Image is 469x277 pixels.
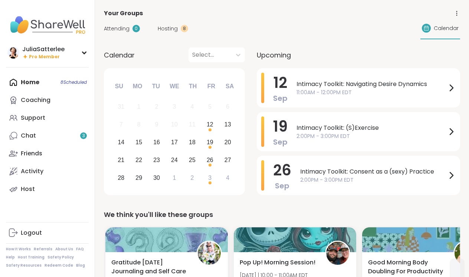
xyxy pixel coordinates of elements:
div: JuliaSatterlee [22,45,65,53]
span: Sep [273,137,288,147]
div: 18 [189,137,196,147]
div: Choose Saturday, September 13th, 2025 [220,117,236,133]
div: Mo [129,78,145,95]
div: Tu [148,78,164,95]
div: 1 [137,102,141,112]
div: Choose Tuesday, September 16th, 2025 [149,135,165,151]
div: Logout [21,229,42,237]
div: 2 [155,102,158,112]
div: Not available Thursday, September 11th, 2025 [184,117,200,133]
img: Dom_F [326,242,349,265]
div: 8 [137,119,141,129]
a: Help [6,255,15,260]
div: Choose Monday, September 22nd, 2025 [131,152,147,168]
div: 24 [171,155,178,165]
div: Not available Sunday, September 7th, 2025 [113,117,129,133]
div: Choose Thursday, September 18th, 2025 [184,135,200,151]
div: Not available Monday, September 1st, 2025 [131,99,147,115]
div: Coaching [21,96,50,104]
div: 22 [135,155,142,165]
div: 8 [181,25,188,32]
span: Intimacy Toolkit: Consent as a (sexy) Practice [300,167,447,176]
div: Choose Saturday, October 4th, 2025 [220,170,236,186]
div: Activity [21,167,43,175]
img: JuliaSatterlee [7,47,19,59]
div: Not available Thursday, September 4th, 2025 [184,99,200,115]
span: 2:00PM - 3:00PM EDT [300,176,447,184]
span: 3 [82,133,85,139]
div: Choose Sunday, September 28th, 2025 [113,170,129,186]
div: 0 [132,25,140,32]
span: Calendar [434,24,459,32]
div: Not available Friday, September 5th, 2025 [202,99,218,115]
div: Chat [21,132,36,140]
div: We [166,78,183,95]
div: 27 [224,155,231,165]
div: Not available Tuesday, September 2nd, 2025 [149,99,165,115]
span: 2:00PM - 3:00PM EDT [296,132,447,140]
img: ShareWell Nav Logo [6,12,89,38]
div: 11 [189,119,196,129]
div: Choose Tuesday, September 30th, 2025 [149,170,165,186]
span: Pro Member [29,54,60,60]
div: 5 [208,102,211,112]
span: Intimacy Toolkit: Navigating Desire Dynamics [296,80,447,89]
a: Blog [76,263,85,268]
div: 14 [118,137,124,147]
div: Choose Friday, October 3rd, 2025 [202,170,218,186]
div: 3 [173,102,176,112]
div: 2 [190,173,194,183]
div: 6 [226,102,229,112]
div: Su [111,78,127,95]
div: Choose Friday, September 12th, 2025 [202,117,218,133]
div: 3 [208,173,211,183]
span: 19 [273,116,288,137]
div: 19 [207,137,213,147]
div: 31 [118,102,124,112]
div: Choose Thursday, October 2nd, 2025 [184,170,200,186]
a: Referrals [34,247,52,252]
a: Safety Resources [6,263,42,268]
div: Choose Saturday, September 27th, 2025 [220,152,236,168]
div: Not available Sunday, August 31st, 2025 [113,99,129,115]
div: Not available Tuesday, September 9th, 2025 [149,117,165,133]
div: 15 [135,137,142,147]
div: Th [185,78,201,95]
a: How It Works [6,247,31,252]
span: Sep [275,181,289,191]
div: 10 [171,119,178,129]
div: 23 [153,155,160,165]
a: Host Training [18,255,45,260]
div: Choose Friday, September 26th, 2025 [202,152,218,168]
div: Choose Saturday, September 20th, 2025 [220,135,236,151]
div: Choose Wednesday, September 24th, 2025 [167,152,183,168]
a: Redeem Code [45,263,73,268]
div: 17 [171,137,178,147]
div: Choose Wednesday, October 1st, 2025 [167,170,183,186]
a: Logout [6,224,89,242]
a: FAQ [76,247,84,252]
div: Choose Monday, September 15th, 2025 [131,135,147,151]
div: 30 [153,173,160,183]
div: 1 [173,173,176,183]
div: Host [21,185,35,193]
a: About Us [55,247,73,252]
span: Hosting [158,25,178,33]
span: Gratitude [DATE] Journaling and Self Care [111,258,188,276]
a: Safety Policy [47,255,74,260]
img: Jessiegirl0719 [198,242,221,265]
div: Not available Saturday, September 6th, 2025 [220,99,236,115]
div: We think you'll like these groups [104,210,460,220]
div: 12 [207,119,213,129]
span: Upcoming [257,50,291,60]
div: 25 [189,155,196,165]
div: Sa [222,78,238,95]
span: Calendar [104,50,135,60]
a: Chat3 [6,127,89,145]
div: Choose Monday, September 29th, 2025 [131,170,147,186]
span: Your Groups [104,9,143,18]
div: 13 [224,119,231,129]
div: 28 [118,173,124,183]
div: 4 [190,102,194,112]
span: 26 [273,160,291,181]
